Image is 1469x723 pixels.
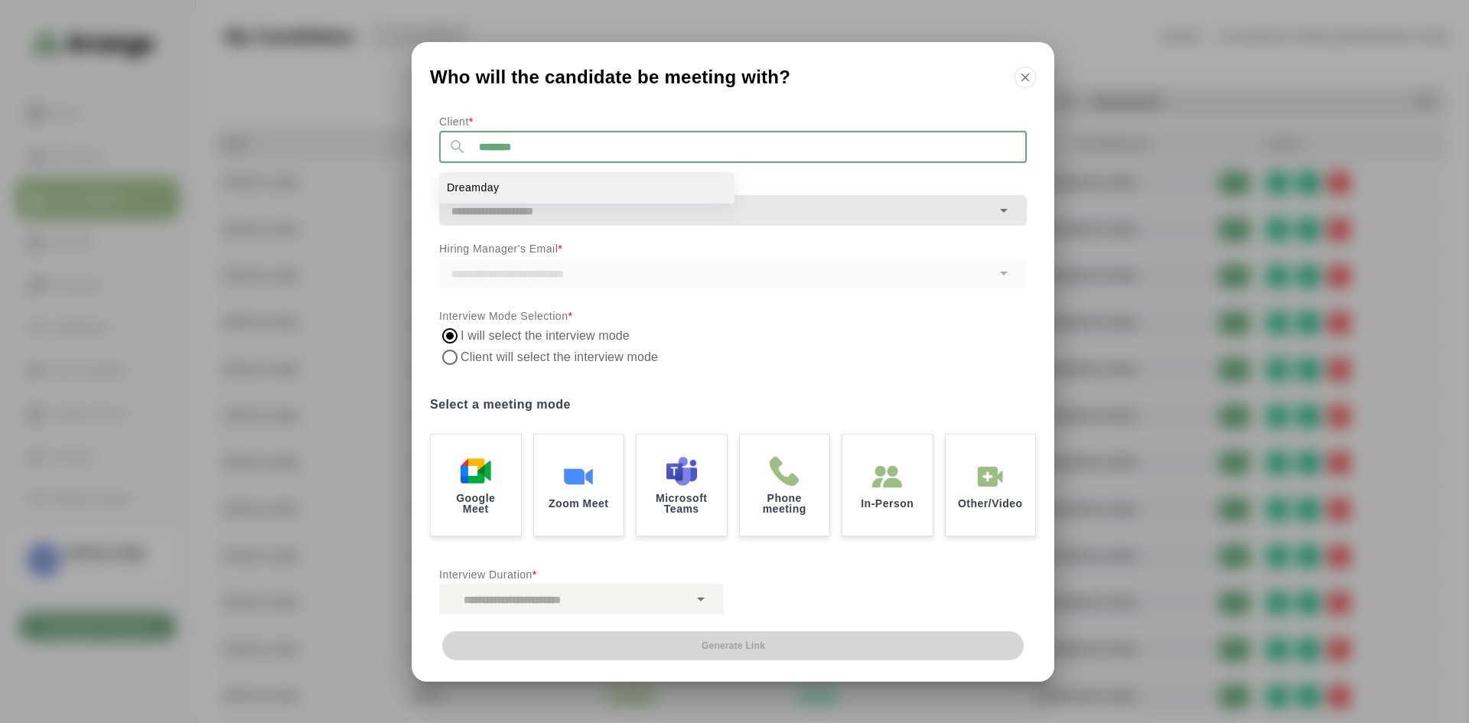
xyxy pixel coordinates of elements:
[958,498,1023,509] p: Other/Video
[447,180,500,196] span: Dreamday
[769,456,800,487] img: Phone meeting
[430,68,790,86] span: Who will the candidate be meeting with?
[461,347,661,368] label: Client will select the interview mode
[461,325,630,347] label: I will select the interview mode
[443,493,509,514] p: Google Meet
[439,112,1027,131] p: Client
[439,307,1027,325] p: Interview Mode Selection
[563,461,594,492] img: Zoom Meet
[439,239,1027,258] p: Hiring Manager's Email
[975,461,1005,492] img: In-Person
[549,498,608,509] p: Zoom Meet
[649,493,715,514] p: Microsoft Teams
[752,493,818,514] p: Phone meeting
[666,456,697,487] img: Microsoft Teams
[430,394,1036,415] label: Select a meeting mode
[439,565,724,584] p: Interview Duration
[861,498,914,509] p: In-Person
[872,461,903,492] img: In-Person
[461,456,491,487] img: Google Meet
